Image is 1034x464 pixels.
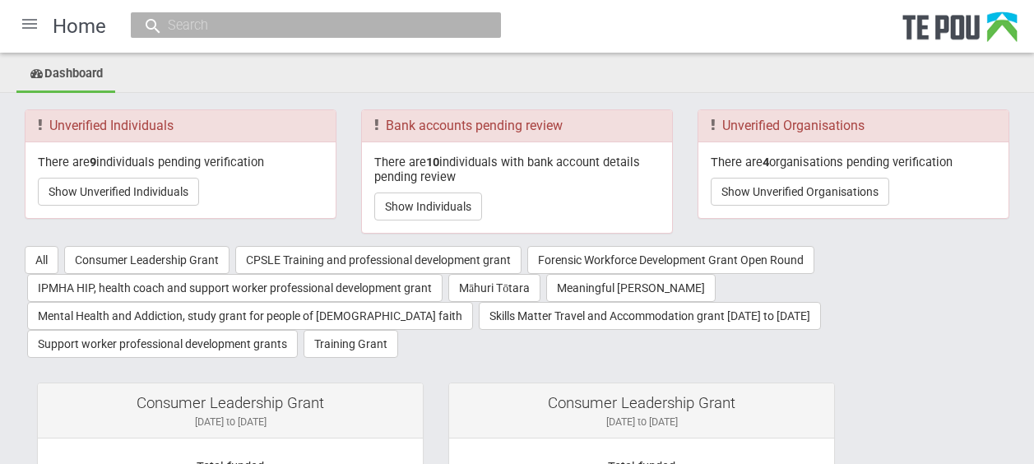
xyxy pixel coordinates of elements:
button: Show Unverified Organisations [711,178,889,206]
button: Show Individuals [374,193,482,220]
p: There are individuals pending verification [38,155,323,169]
b: 9 [90,155,96,169]
button: Mental Health and Addiction, study grant for people of [DEMOGRAPHIC_DATA] faith [27,302,473,330]
button: Training Grant [304,330,398,358]
button: Meaningful [PERSON_NAME] [546,274,716,302]
p: There are individuals with bank account details pending review [374,155,660,185]
button: CPSLE Training and professional development grant [235,246,522,274]
div: Consumer Leadership Grant [50,396,410,411]
div: Consumer Leadership Grant [461,396,822,411]
button: IPMHA HIP, health coach and support worker professional development grant [27,274,443,302]
a: Dashboard [16,57,115,93]
div: [DATE] to [DATE] [50,415,410,429]
h3: Unverified Individuals [38,118,323,133]
p: There are organisations pending verification [711,155,996,169]
button: Consumer Leadership Grant [64,246,230,274]
button: Māhuri Tōtara [448,274,540,302]
h3: Bank accounts pending review [374,118,660,133]
div: [DATE] to [DATE] [461,415,822,429]
button: Skills Matter Travel and Accommodation grant [DATE] to [DATE] [479,302,821,330]
b: 10 [426,155,439,169]
button: All [25,246,58,274]
button: Support worker professional development grants [27,330,298,358]
button: Forensic Workforce Development Grant Open Round [527,246,814,274]
b: 4 [763,155,769,169]
button: Show Unverified Individuals [38,178,199,206]
h3: Unverified Organisations [711,118,996,133]
input: Search [163,16,452,34]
